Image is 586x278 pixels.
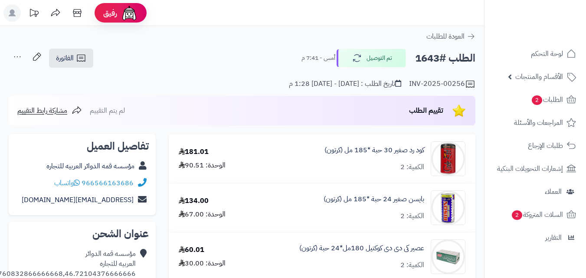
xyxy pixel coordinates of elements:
a: طلبات الإرجاع [490,135,581,156]
h2: عنوان الشحن [16,229,149,239]
a: 966566163686 [82,178,134,188]
span: السلات المتروكة [511,209,563,221]
a: مشاركة رابط التقييم [17,105,82,116]
div: INV-2025-00256 [409,79,475,89]
div: الكمية: 2 [400,260,424,270]
a: واتساب [54,178,80,188]
span: رفيق [103,8,117,18]
span: مشاركة رابط التقييم [17,105,67,116]
span: العملاء [545,186,562,198]
a: التقارير [490,227,581,248]
span: الطلبات [531,94,563,106]
div: الوحدة: 30.00 [179,258,226,268]
div: الكمية: 2 [400,211,424,221]
img: logo-2.png [527,23,578,42]
button: تم التوصيل [337,49,406,67]
img: 1747536337-61lY7EtfpmL._AC_SL1500-90x90.jpg [431,141,465,176]
div: 134.00 [179,196,209,206]
a: الطلبات2 [490,89,581,110]
a: بايسن صغير 24 حبة *185 مل (كرتون) [324,194,424,204]
span: العودة للطلبات [426,31,465,42]
span: الأقسام والمنتجات [515,71,563,83]
a: الفاتورة [49,49,93,68]
img: 1747674156-245c76dd-8ff3-4230-861a-512c8215-90x90.jpg [431,239,465,274]
a: السلات المتروكة2 [490,204,581,225]
a: كود رد صغير 30 حبة *185 مل (كرتون) [324,145,424,155]
a: [EMAIL_ADDRESS][DOMAIN_NAME] [22,195,134,205]
div: الكمية: 2 [400,162,424,172]
a: المراجعات والأسئلة [490,112,581,133]
a: إشعارات التحويلات البنكية [490,158,581,179]
span: الفاتورة [56,53,74,63]
span: طلبات الإرجاع [528,140,563,152]
div: الوحدة: 90.51 [179,160,226,170]
h2: تفاصيل العميل [16,141,149,151]
a: مؤسسه قمه الدوائر العربيه للتجاره [46,161,134,171]
span: التقارير [545,232,562,244]
a: تحديثات المنصة [23,4,45,24]
a: لوحة التحكم [490,43,581,64]
a: عصير كى دى دى كوكتيل 180مل*24 حبة (كرتون) [299,243,424,253]
div: 60.01 [179,245,204,255]
span: 2 [512,210,522,220]
span: المراجعات والأسئلة [514,117,563,129]
a: العملاء [490,181,581,202]
img: 1747537715-1819305c-a8d8-4bdb-ac29-5e435f18-90x90.jpg [431,190,465,225]
div: 181.01 [179,147,209,157]
span: 2 [532,95,542,105]
span: تقييم الطلب [409,105,443,116]
small: أمس - 7:41 م [301,54,335,62]
div: تاريخ الطلب : [DATE] - [DATE] 1:28 م [289,79,401,89]
span: لوحة التحكم [531,48,563,60]
div: الوحدة: 67.00 [179,209,226,219]
a: العودة للطلبات [426,31,475,42]
span: إشعارات التحويلات البنكية [497,163,563,175]
img: ai-face.png [121,4,138,22]
span: لم يتم التقييم [90,105,125,116]
h2: الطلب #1643 [415,49,475,67]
